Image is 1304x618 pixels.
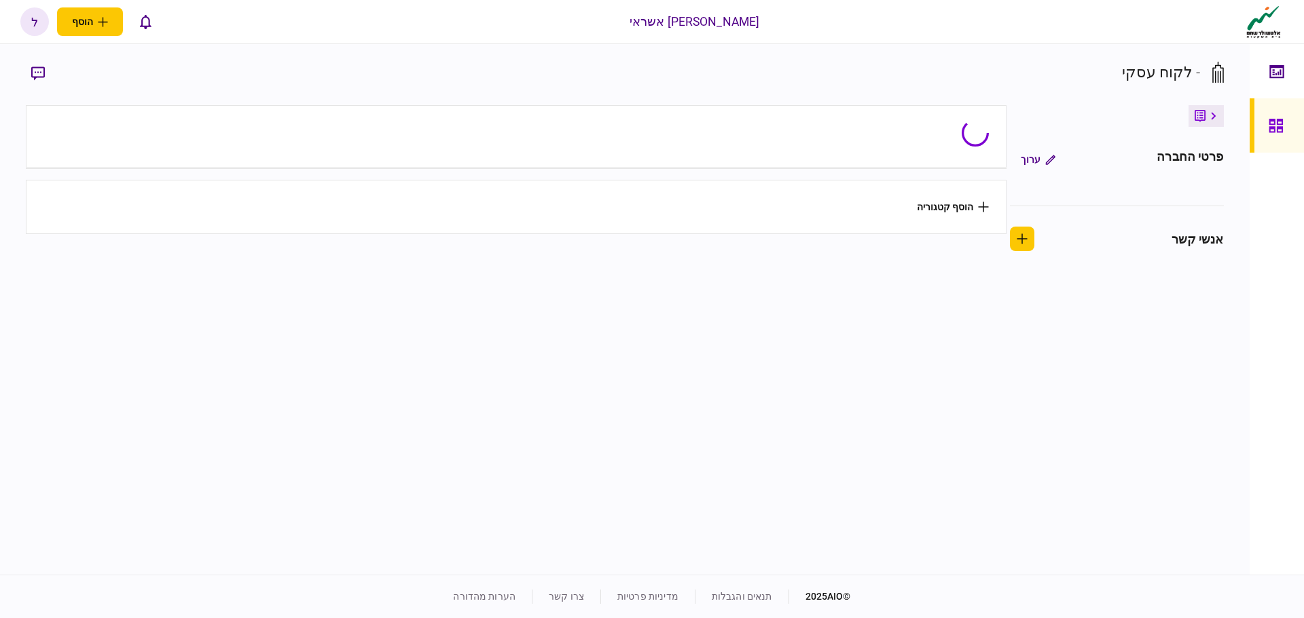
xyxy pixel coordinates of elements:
button: פתח רשימת התראות [131,7,160,36]
div: - לקוח עסקי [1122,61,1200,83]
button: ל [20,7,49,36]
div: © 2025 AIO [789,590,851,604]
a: הערות מהדורה [453,591,515,602]
button: פתח תפריט להוספת לקוח [57,7,123,36]
img: client company logo [1244,5,1284,39]
a: מדיניות פרטיות [617,591,678,602]
button: הוסף קטגוריה [917,201,989,212]
div: אנשי קשר [1172,230,1224,248]
a: תנאים והגבלות [712,591,772,602]
div: [PERSON_NAME] אשראי [630,13,760,31]
a: צרו קשר [549,591,584,602]
div: פרטי החברה [1157,147,1223,172]
button: ערוך [1010,147,1066,172]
